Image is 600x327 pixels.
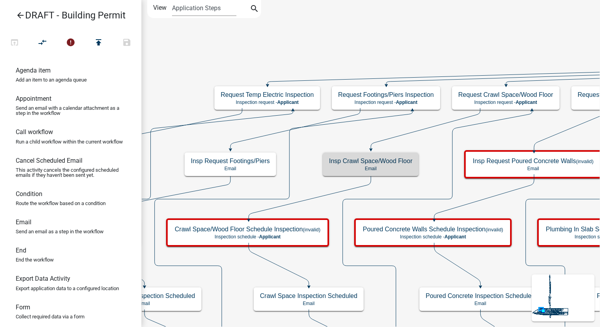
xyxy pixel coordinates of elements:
p: Email [260,301,357,306]
p: Collect required data via a form [16,314,84,319]
h5: Poured Concrete Inspection Scheduled [426,292,535,300]
small: (invalid) [485,227,503,233]
h5: Insp Request Footings/Piers [191,157,270,165]
span: Applicant [445,234,466,240]
h6: Form [16,303,30,311]
span: Applicant [396,100,417,105]
p: Inspection request - [458,100,553,105]
button: Auto Layout [28,35,57,51]
i: error [66,38,75,49]
h6: Appointment [16,95,51,102]
p: Email [473,166,593,171]
p: Inspection schedule - [363,234,503,240]
h5: Footings/Piers Inspection Scheduled [93,292,195,300]
p: Inspection schedule - [175,234,320,240]
i: publish [94,38,103,49]
p: Inspection request - [221,100,314,105]
div: Workflow actions [0,35,141,53]
small: (invalid) [303,227,320,233]
p: Inspection request - [338,100,434,105]
i: arrow_back [16,11,25,22]
p: Export application data to a configured location [16,286,119,291]
h6: Email [16,218,31,226]
h6: Agenda item [16,67,51,74]
small: (invalid) [576,158,594,164]
h6: Cancel Scheduled Email [16,157,82,164]
span: Applicant [516,100,537,105]
button: 77 problems in this workflow [57,35,85,51]
button: Test Workflow [0,35,29,51]
span: Applicant [259,234,281,240]
h6: Call workflow [16,128,53,136]
h5: Insp Request Poured Concrete Walls [473,157,593,165]
p: Route the workflow based on a condition [16,201,106,206]
i: save [122,38,132,49]
h5: Request Crawl Space/Wood Floor [458,91,553,98]
p: Send an email as a step in the workflow [16,229,104,234]
button: Publish [84,35,113,51]
h6: End [16,247,26,254]
p: End the workflow [16,257,54,262]
p: Run a child workflow within the current workflow [16,139,123,144]
i: open_in_browser [10,38,19,49]
p: Add an item to an agenda queue [16,77,87,82]
p: Email [191,166,270,171]
p: Email [93,301,195,306]
button: search [248,3,261,16]
h6: Export Data Activity [16,275,70,282]
h5: Insp Crawl Space/Wood Floor [329,157,412,165]
p: Email [329,166,412,171]
h5: Crawl Space Inspection Scheduled [260,292,357,300]
h5: Crawl Space/Wood Floor Schedule Inspection [175,225,320,233]
i: compare_arrows [38,38,48,49]
h5: Poured Concrete Walls Schedule Inspection [363,225,503,233]
p: Send an email with a calendar attachment as a step in the workflow [16,105,126,116]
i: search [250,4,259,15]
p: This activity cancels the configured scheduled emails if they haven't been sent yet. [16,167,126,178]
a: DRAFT - Building Permit [6,6,129,24]
span: Applicant [277,100,299,105]
h6: Condition [16,190,42,198]
p: Email [426,301,535,306]
h5: Request Temp Electric Inspection [221,91,314,98]
h5: Request Footings/Piers Inspection [338,91,434,98]
button: Save [113,35,141,51]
